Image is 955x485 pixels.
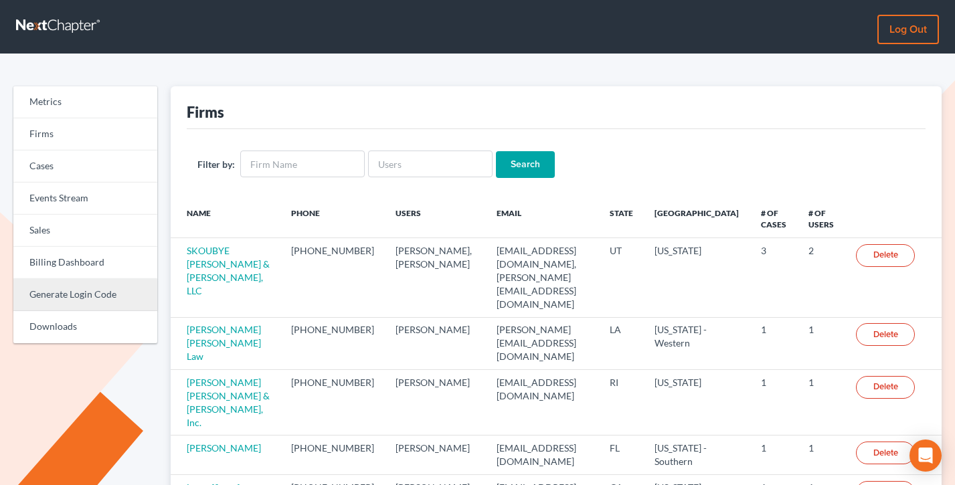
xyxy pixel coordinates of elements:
th: Users [385,199,486,238]
a: Delete [856,376,915,399]
th: Phone [280,199,385,238]
td: 1 [798,317,845,369]
div: Firms [187,102,224,122]
td: 1 [750,317,798,369]
a: [PERSON_NAME] [187,442,261,454]
a: Events Stream [13,183,157,215]
td: [EMAIL_ADDRESS][DOMAIN_NAME] [486,435,600,474]
a: Firms [13,118,157,151]
td: LA [599,317,644,369]
a: [PERSON_NAME] [PERSON_NAME] & [PERSON_NAME], Inc. [187,377,270,428]
th: # of Cases [750,199,798,238]
td: [US_STATE] [644,370,750,435]
a: Downloads [13,311,157,343]
td: [PHONE_NUMBER] [280,238,385,317]
td: [PERSON_NAME], [PERSON_NAME] [385,238,486,317]
a: Generate Login Code [13,279,157,311]
td: [PHONE_NUMBER] [280,435,385,474]
td: 2 [798,238,845,317]
th: Name [171,199,281,238]
td: FL [599,435,644,474]
label: Filter by: [197,157,235,171]
a: [PERSON_NAME] [PERSON_NAME] Law [187,324,261,362]
a: Metrics [13,86,157,118]
td: [EMAIL_ADDRESS][DOMAIN_NAME], [PERSON_NAME][EMAIL_ADDRESS][DOMAIN_NAME] [486,238,600,317]
a: Delete [856,323,915,346]
a: SKOUBYE [PERSON_NAME] & [PERSON_NAME], LLC [187,245,270,296]
th: # of Users [798,199,845,238]
th: Email [486,199,600,238]
a: Sales [13,215,157,247]
td: 1 [750,435,798,474]
a: Delete [856,244,915,267]
a: Cases [13,151,157,183]
td: [PHONE_NUMBER] [280,317,385,369]
input: Users [368,151,493,177]
a: Log out [877,15,939,44]
td: [PERSON_NAME] [385,435,486,474]
td: 3 [750,238,798,317]
td: [US_STATE] - Western [644,317,750,369]
div: Open Intercom Messenger [909,440,942,472]
td: [PERSON_NAME][EMAIL_ADDRESS][DOMAIN_NAME] [486,317,600,369]
th: State [599,199,644,238]
td: [PHONE_NUMBER] [280,370,385,435]
th: [GEOGRAPHIC_DATA] [644,199,750,238]
td: [PERSON_NAME] [385,370,486,435]
td: [US_STATE] - Southern [644,435,750,474]
td: [PERSON_NAME] [385,317,486,369]
td: 1 [750,370,798,435]
td: 1 [798,435,845,474]
a: Delete [856,442,915,464]
td: UT [599,238,644,317]
td: [US_STATE] [644,238,750,317]
td: RI [599,370,644,435]
input: Search [496,151,555,178]
a: Billing Dashboard [13,247,157,279]
td: 1 [798,370,845,435]
td: [EMAIL_ADDRESS][DOMAIN_NAME] [486,370,600,435]
input: Firm Name [240,151,365,177]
